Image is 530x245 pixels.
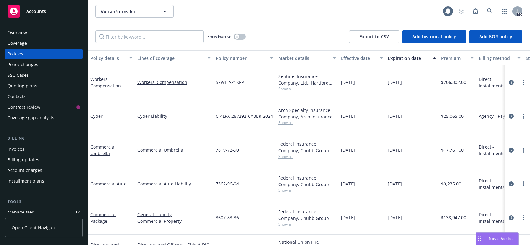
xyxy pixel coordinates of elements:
span: Agency - Pay in full [479,113,518,119]
div: Sentinel Insurance Company, Ltd., Hartford Insurance Group [278,73,336,86]
div: Policy number [216,55,266,61]
a: SSC Cases [5,70,83,80]
span: Show all [278,188,336,193]
a: General Liability [137,211,211,218]
a: Manage files [5,207,83,217]
div: Drag to move [476,233,484,245]
div: Quoting plans [8,81,37,91]
span: Add BOR policy [479,34,512,39]
div: Effective date [341,55,376,61]
a: Account charges [5,165,83,175]
div: Contacts [8,91,26,102]
a: circleInformation [507,146,515,154]
span: VulcanForms Inc. [101,8,155,15]
div: SSC Cases [8,70,29,80]
span: [DATE] [341,214,355,221]
a: more [520,112,527,120]
button: Policy number [213,50,276,65]
span: $9,235.00 [441,180,461,187]
div: Policies [8,49,23,59]
div: Installment plans [8,176,44,186]
span: [DATE] [388,214,402,221]
span: Direct - Installments [479,143,521,157]
span: [DATE] [341,113,355,119]
a: Invoices [5,144,83,154]
span: Show all [278,154,336,159]
span: Export to CSV [359,34,389,39]
button: Effective date [338,50,385,65]
div: Expiration date [388,55,429,61]
a: Cyber Liability [137,113,211,119]
a: Workers' Compensation [90,76,121,89]
span: Direct - Installments [479,177,521,190]
a: circleInformation [507,112,515,120]
a: Search [484,5,496,18]
span: Nova Assist [489,236,513,241]
span: $138,947.00 [441,214,466,221]
span: Show inactive [208,34,231,39]
button: Nova Assist [476,232,519,245]
span: [DATE] [341,147,355,153]
a: more [520,146,527,154]
a: Commercial Package [90,211,116,224]
a: Installment plans [5,176,83,186]
div: Federal Insurance Company, Chubb Group [278,175,336,188]
span: Open Client Navigator [12,224,58,231]
div: Account charges [8,165,42,175]
div: Coverage gap analysis [8,113,54,123]
span: C-4LPX-267292-CYBER-2024 [216,113,273,119]
a: Policies [5,49,83,59]
a: Contract review [5,102,83,112]
span: Show all [278,120,336,125]
span: 7362-96-94 [216,180,239,187]
a: Switch app [498,5,511,18]
a: more [520,79,527,86]
div: Tools [5,199,83,205]
span: Show all [278,222,336,227]
div: Arch Specialty Insurance Company, Arch Insurance Company, Coalition Insurance Solutions (MGA), RT... [278,107,336,120]
a: more [520,180,527,188]
span: [DATE] [341,79,355,86]
div: Lines of coverage [137,55,204,61]
span: 3607-83-36 [216,214,239,221]
div: Manage files [8,207,34,217]
a: Commercial Umbrella [90,144,116,156]
div: Overview [8,28,27,38]
a: Commercial Umbrella [137,147,211,153]
div: Market details [278,55,329,61]
input: Filter by keyword... [95,30,204,43]
span: [DATE] [341,180,355,187]
a: more [520,214,527,222]
div: Billing method [479,55,514,61]
a: Billing updates [5,155,83,165]
a: Coverage [5,38,83,48]
a: Quoting plans [5,81,83,91]
span: [DATE] [388,113,402,119]
span: $206,302.00 [441,79,466,86]
span: [DATE] [388,147,402,153]
span: Accounts [26,9,46,14]
span: 57WE AZ1KFP [216,79,244,86]
a: Contacts [5,91,83,102]
span: 7819-72-90 [216,147,239,153]
div: Federal Insurance Company, Chubb Group [278,208,336,222]
button: VulcanForms Inc. [95,5,174,18]
a: Commercial Auto Liability [137,180,211,187]
a: Report a Bug [469,5,482,18]
span: Direct - Installments [479,76,521,89]
span: Show all [278,86,336,91]
button: Lines of coverage [135,50,213,65]
a: Start snowing [455,5,467,18]
a: Workers' Compensation [137,79,211,86]
div: Policy changes [8,60,38,70]
span: [DATE] [388,79,402,86]
div: Policy details [90,55,126,61]
div: Premium [441,55,467,61]
div: Contract review [8,102,40,112]
a: circleInformation [507,79,515,86]
a: Commercial Property [137,218,211,224]
a: Accounts [5,3,83,20]
span: Add historical policy [412,34,456,39]
span: $17,761.00 [441,147,464,153]
button: Export to CSV [349,30,399,43]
